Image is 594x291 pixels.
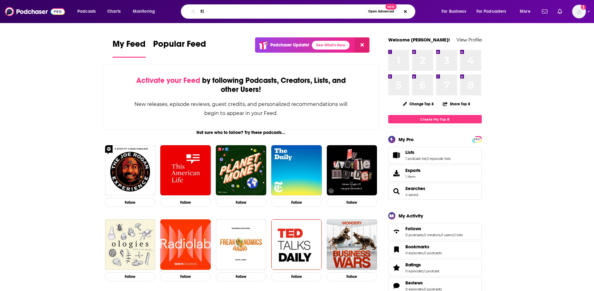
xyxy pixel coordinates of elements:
span: For Business [442,7,466,16]
span: , [423,233,424,237]
a: Ratings [390,263,403,272]
a: View Profile [456,37,482,43]
span: Open Advanced [368,10,394,13]
img: User Profile [572,5,586,18]
div: My Pro [398,136,414,142]
span: Searches [388,183,482,200]
a: Lists [390,151,403,160]
a: PRO [473,137,481,141]
span: , [426,156,427,161]
a: 0 creators [424,233,440,237]
span: 1 item [405,174,421,179]
div: New releases, episode reviews, guest credits, and personalized recommendations will begin to appe... [134,100,348,118]
img: Business Wars [327,219,377,270]
button: Share Top 8 [442,98,471,110]
a: Lists [405,150,451,155]
span: Exports [405,168,421,173]
a: 4 saved [405,193,418,197]
div: My Activity [398,213,423,219]
a: Follows [390,227,403,236]
span: Lists [388,147,482,164]
a: Ratings [405,262,439,268]
span: Ratings [405,262,421,268]
button: open menu [472,7,515,17]
button: Follow [327,272,377,281]
a: Show notifications dropdown [555,6,565,17]
span: For Podcasters [476,7,506,16]
img: This American Life [160,145,211,196]
a: Reviews [390,281,403,290]
a: 0 podcasts [424,251,442,255]
a: Create My Top 8 [388,115,482,123]
a: 1 podcast list [405,156,426,161]
img: Freakonomics Radio [216,219,266,270]
img: TED Talks Daily [271,219,322,270]
div: Not sure who to follow? Try these podcasts... [103,130,380,135]
span: New [385,4,397,10]
img: Planet Money [216,145,266,196]
div: Search podcasts, credits, & more... [187,4,421,19]
a: Searches [405,186,425,191]
a: 0 podcasts [405,233,423,237]
span: Bookmarks [405,244,429,250]
a: Bookmarks [390,245,403,254]
a: Ologies with Alie Ward [105,219,156,270]
span: , [440,233,441,237]
a: Searches [390,187,403,196]
button: Follow [271,198,322,207]
span: Popular Feed [153,39,206,53]
button: open menu [128,7,163,17]
img: The Joe Rogan Experience [105,145,156,196]
button: Follow [105,198,156,207]
svg: Add a profile image [581,5,586,10]
button: Follow [216,198,266,207]
a: 0 episodes [405,269,423,273]
a: Welcome [PERSON_NAME]! [388,37,450,43]
img: The Daily [271,145,322,196]
img: My Favorite Murder with Karen Kilgariff and Georgia Hardstark [327,145,377,196]
button: open menu [437,7,474,17]
button: open menu [515,7,538,17]
span: Ratings [388,259,482,276]
span: Exports [390,169,403,178]
a: My Feed [113,39,146,58]
input: Search podcasts, credits, & more... [198,7,365,17]
button: open menu [73,7,104,17]
button: Open AdvancedNew [365,8,397,15]
button: Change Top 8 [399,100,438,108]
a: 0 users [441,233,453,237]
button: Follow [271,272,322,281]
div: by following Podcasts, Creators, Lists, and other Users! [134,76,348,94]
button: Follow [105,272,156,281]
span: Reviews [405,280,423,286]
a: 0 lists [453,233,463,237]
a: 0 episodes [405,251,423,255]
a: Show notifications dropdown [539,6,550,17]
span: Podcasts [77,7,96,16]
span: Follows [405,226,421,231]
a: Follows [405,226,463,231]
a: Popular Feed [153,39,206,58]
button: Follow [160,272,211,281]
img: Radiolab [160,219,211,270]
a: 1 podcast [424,269,439,273]
a: Charts [103,7,124,17]
span: Follows [388,223,482,240]
span: Monitoring [133,7,155,16]
a: 0 episode lists [427,156,451,161]
a: Exports [388,165,482,182]
span: Charts [107,7,121,16]
button: Show profile menu [572,5,586,18]
span: Bookmarks [388,241,482,258]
